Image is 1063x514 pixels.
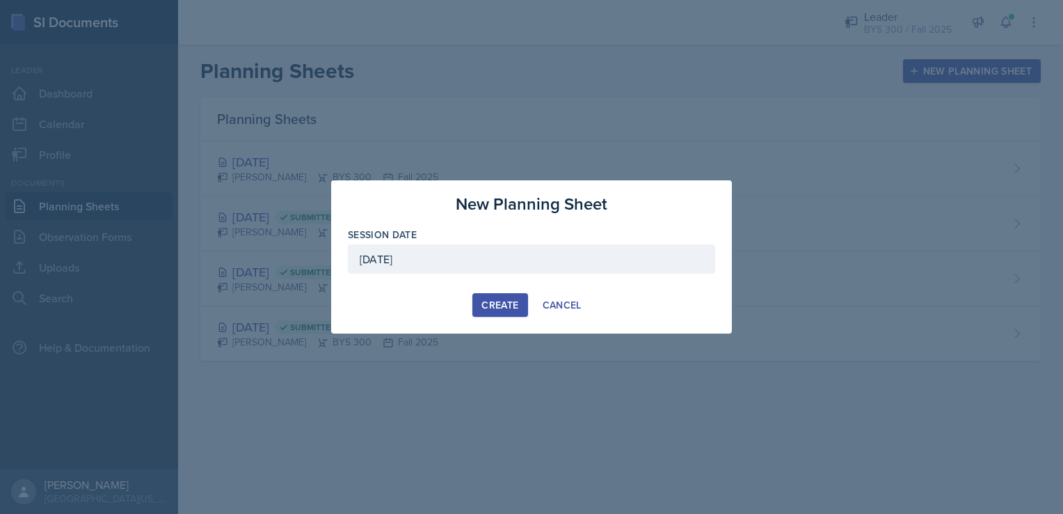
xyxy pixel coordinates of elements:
h3: New Planning Sheet [456,192,607,217]
button: Cancel [534,293,591,317]
button: Create [472,293,527,317]
label: Session Date [348,228,417,242]
div: Create [481,299,518,311]
div: Cancel [543,299,582,311]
